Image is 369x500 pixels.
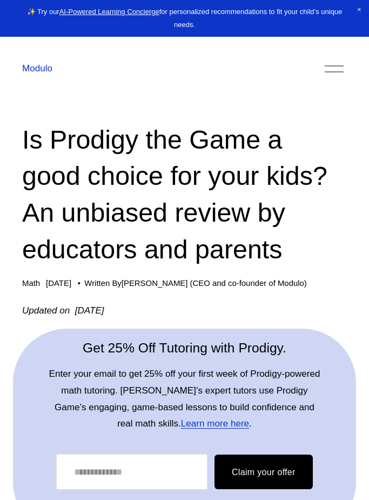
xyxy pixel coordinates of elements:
[46,278,71,288] span: [DATE]
[232,468,296,477] span: Claim your offer
[22,122,347,268] h1: Is Prodigy the Game a good choice for your kids? An unbiased review by educators and parents
[22,305,104,316] em: Updated on [DATE]
[22,63,52,74] a: Modulo
[59,8,159,16] a: AI-Powered Learning Concierge
[181,418,249,429] a: Learn more here
[122,278,307,288] a: [PERSON_NAME] (CEO and co-founder of Modulo)
[214,455,313,489] button: Claim your offer
[48,339,321,358] h2: Get 25% Off Tutoring with Prodigy.
[48,366,321,432] p: Enter your email to get 25% off your first week of Prodigy-powered math tutoring. [PERSON_NAME]’s...
[84,278,306,288] div: Written By
[22,278,40,288] a: Math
